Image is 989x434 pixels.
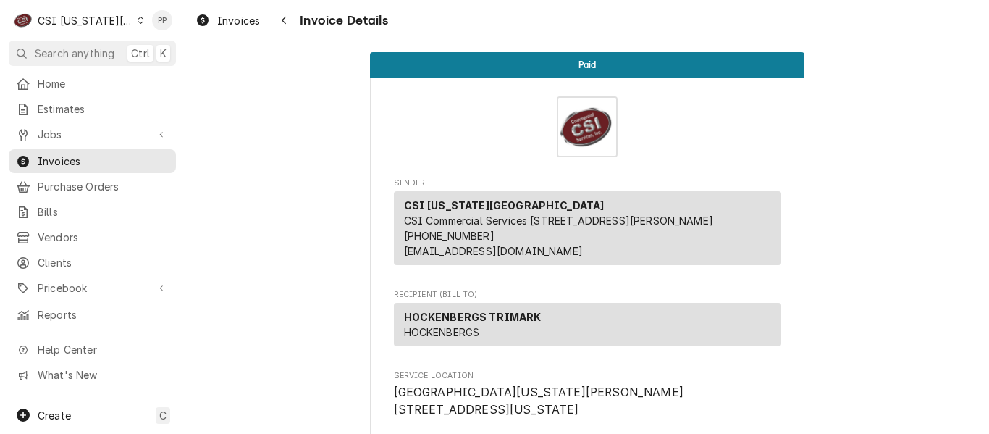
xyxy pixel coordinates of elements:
a: Home [9,72,176,96]
div: CSI Kansas City's Avatar [13,10,33,30]
strong: CSI [US_STATE][GEOGRAPHIC_DATA] [404,199,605,212]
button: Search anythingCtrlK [9,41,176,66]
a: Estimates [9,97,176,121]
span: Clients [38,255,169,270]
span: C [159,408,167,423]
span: Invoices [38,154,169,169]
a: [EMAIL_ADDRESS][DOMAIN_NAME] [404,245,583,257]
div: Recipient (Bill To) [394,303,781,346]
span: Invoices [217,13,260,28]
span: Jobs [38,127,147,142]
a: Invoices [190,9,266,33]
span: Home [38,76,169,91]
span: CSI Commercial Services [STREET_ADDRESS][PERSON_NAME] [404,214,713,227]
div: PP [152,10,172,30]
div: Service Location [394,370,781,419]
button: Navigate back [272,9,295,32]
strong: HOCKENBERGS TRIMARK [404,311,542,323]
a: Go to Jobs [9,122,176,146]
span: Recipient (Bill To) [394,289,781,301]
span: Purchase Orders [38,179,169,194]
span: Search anything [35,46,114,61]
div: Philip Potter's Avatar [152,10,172,30]
a: Go to Help Center [9,338,176,362]
div: CSI [US_STATE][GEOGRAPHIC_DATA] [38,13,133,28]
span: HOCKENBERGS [404,326,480,338]
span: K [160,46,167,61]
span: Ctrl [131,46,150,61]
span: Help Center [38,342,167,357]
span: Service Location [394,370,781,382]
div: Invoice Recipient [394,289,781,353]
a: Reports [9,303,176,327]
div: Invoice Sender [394,178,781,272]
span: Create [38,409,71,422]
div: Recipient (Bill To) [394,303,781,352]
span: Bills [38,204,169,220]
span: Paid [578,60,597,70]
div: Sender [394,191,781,271]
a: Go to Pricebook [9,276,176,300]
div: Status [370,52,804,78]
span: What's New [38,367,167,383]
span: Reports [38,307,169,322]
a: Invoices [9,149,176,173]
img: Logo [557,96,618,157]
a: Purchase Orders [9,175,176,199]
span: Service Location [394,384,781,418]
a: Clients [9,251,176,275]
span: [GEOGRAPHIC_DATA][US_STATE][PERSON_NAME] [STREET_ADDRESS][US_STATE] [394,385,683,417]
span: Vendors [38,230,169,245]
span: Invoice Details [295,11,387,30]
span: Pricebook [38,280,147,296]
div: Sender [394,191,781,265]
a: Vendors [9,225,176,249]
span: Sender [394,178,781,189]
div: C [13,10,33,30]
a: Go to What's New [9,363,176,387]
a: [PHONE_NUMBER] [404,230,494,242]
a: Bills [9,200,176,224]
span: Estimates [38,101,169,117]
